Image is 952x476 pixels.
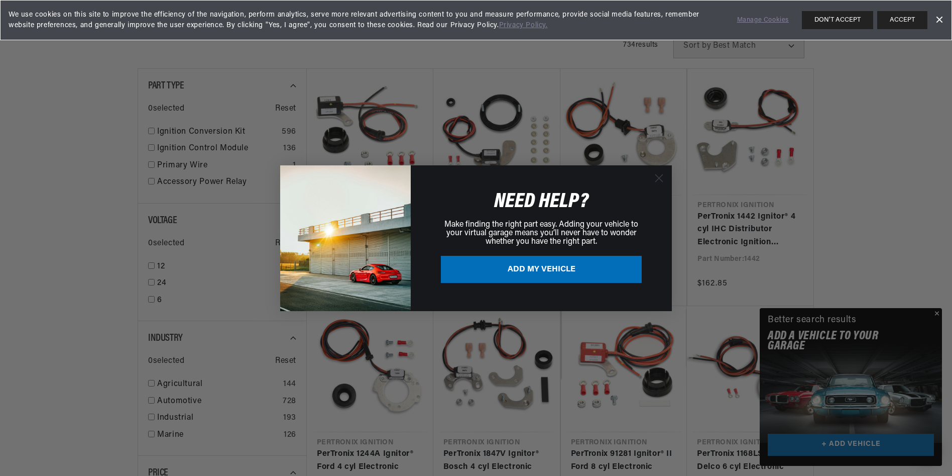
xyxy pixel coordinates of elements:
button: ADD MY VEHICLE [441,256,642,283]
a: Manage Cookies [737,15,789,26]
button: Close dialog [650,169,668,187]
a: Privacy Policy. [499,22,548,29]
span: NEED HELP? [494,191,588,213]
span: We use cookies on this site to improve the efficiency of the navigation, perform analytics, serve... [9,10,723,31]
a: Dismiss Banner [931,13,946,28]
button: ACCEPT [877,11,927,29]
span: Make finding the right part easy. Adding your vehicle to your virtual garage means you’ll never h... [444,221,638,246]
button: DON'T ACCEPT [802,11,873,29]
img: 7806a540-af2c-4fc0-839c-b74cd0e5a2a0.jpeg [280,165,411,311]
